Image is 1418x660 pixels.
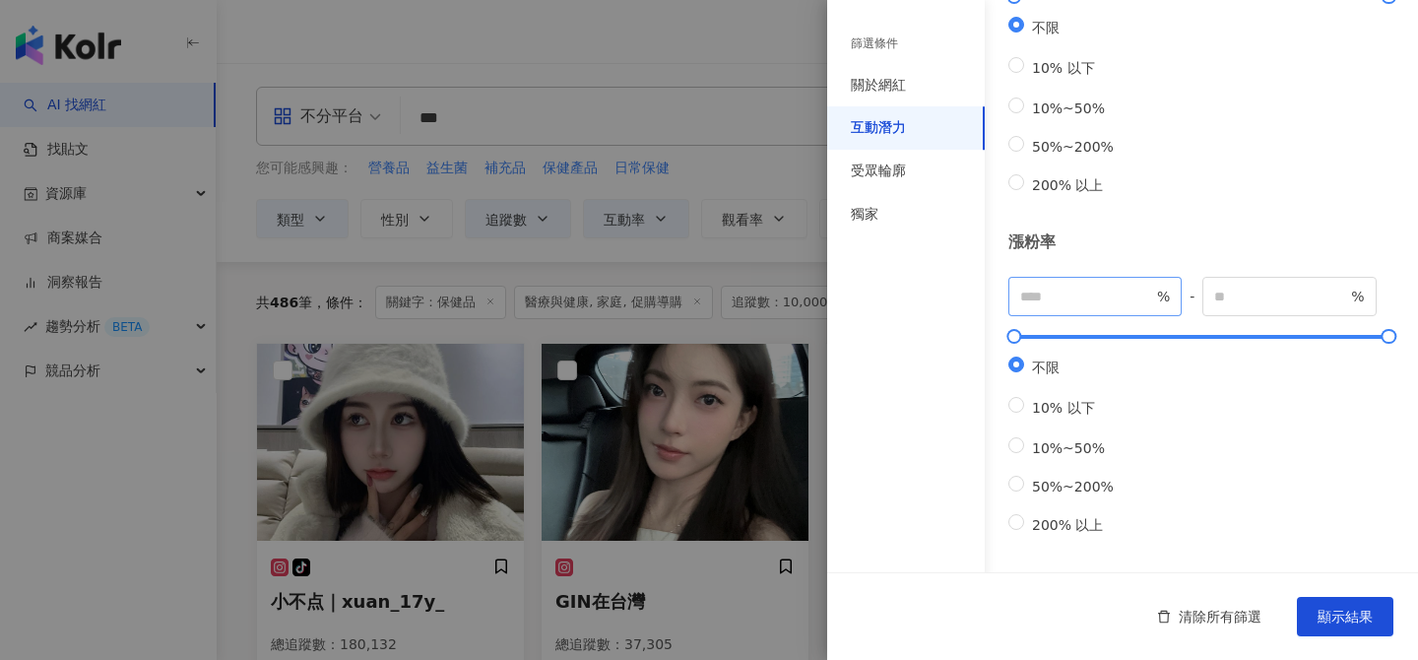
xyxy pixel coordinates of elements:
[851,162,906,181] div: 受眾輪廓
[1024,400,1103,416] span: 10% 以下
[1024,60,1103,76] span: 10% 以下
[851,35,898,52] div: 篩選條件
[1024,100,1113,116] span: 10%~50%
[1024,177,1111,193] span: 200% 以上
[1179,609,1261,625] span: 清除所有篩選
[1351,286,1364,307] span: %
[851,76,906,96] div: 關於網紅
[1024,139,1122,155] span: 50%~200%
[1024,440,1113,456] span: 10%~50%
[1024,517,1111,533] span: 200% 以上
[851,205,878,225] div: 獨家
[1157,286,1170,307] span: %
[1182,286,1202,307] span: -
[1297,597,1393,636] button: 顯示結果
[851,118,906,138] div: 互動潛力
[1024,360,1067,375] span: 不限
[1008,231,1394,253] div: 漲粉率
[1024,479,1122,495] span: 50%~200%
[1318,609,1373,625] span: 顯示結果
[1157,610,1171,624] span: delete
[1024,20,1067,35] span: 不限
[1137,597,1281,636] button: 清除所有篩選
